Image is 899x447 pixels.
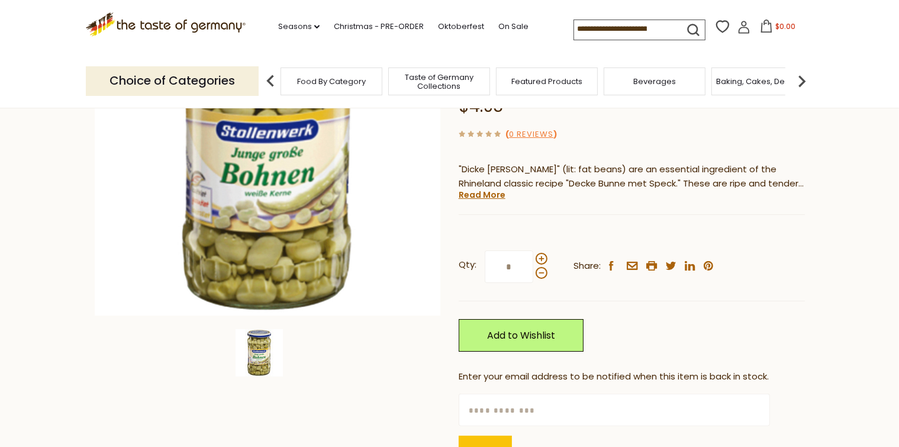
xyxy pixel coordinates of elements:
span: Share: [573,259,601,274]
a: Read More [459,189,505,201]
a: 0 Reviews [509,128,553,141]
a: On Sale [498,20,529,33]
img: Stollenwerk fava beans in jar [236,329,283,377]
a: Add to Wishlist [459,319,584,352]
a: Beverages [633,77,676,86]
a: Christmas - PRE-ORDER [334,20,424,33]
a: Baking, Cakes, Desserts [717,77,808,86]
input: Qty: [485,250,533,283]
p: Choice of Categories [86,66,259,95]
span: ( ) [505,128,557,140]
p: "Dicke [PERSON_NAME]" (lit: fat beans) are an essential ingredient of the Rhineland classic recip... [459,162,805,192]
a: Featured Products [511,77,582,86]
a: Food By Category [297,77,366,86]
span: $0.00 [775,21,795,31]
img: previous arrow [259,69,282,93]
a: Oktoberfest [438,20,484,33]
a: Taste of Germany Collections [392,73,486,91]
button: $0.00 [753,20,803,37]
strong: Qty: [459,258,476,272]
img: next arrow [790,69,814,93]
span: $4.95 [459,95,503,118]
a: Seasons [278,20,320,33]
div: Enter your email address to be notified when this item is back in stock. [459,369,805,384]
